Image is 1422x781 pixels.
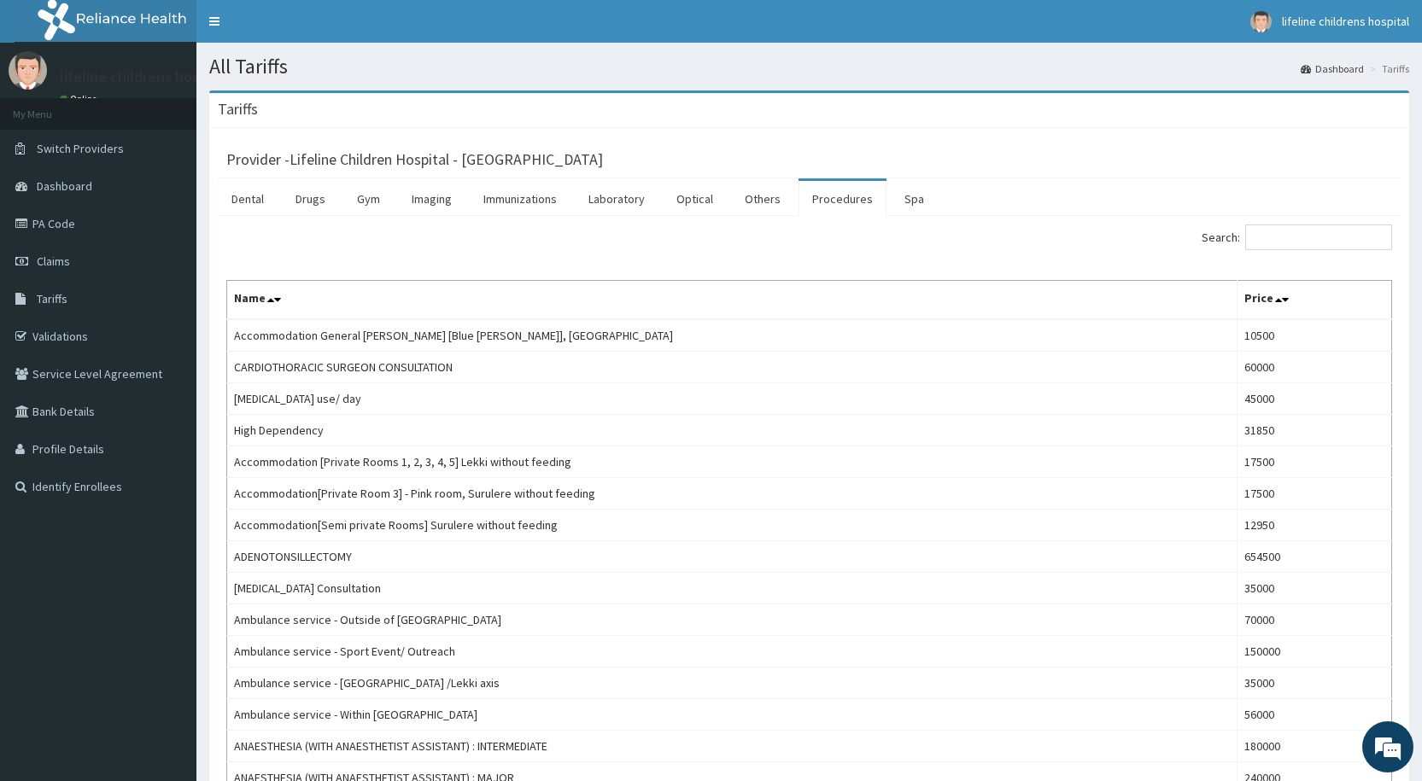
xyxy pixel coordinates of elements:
[1238,281,1392,320] th: Price
[1238,478,1392,510] td: 17500
[891,181,938,217] a: Spa
[1238,699,1392,731] td: 56000
[1238,731,1392,762] td: 180000
[1238,383,1392,415] td: 45000
[1238,604,1392,636] td: 70000
[663,181,727,217] a: Optical
[227,636,1238,667] td: Ambulance service - Sport Event/ Outreach
[227,699,1238,731] td: Ambulance service - Within [GEOGRAPHIC_DATA]
[799,181,887,217] a: Procedures
[227,446,1238,478] td: Accommodation [Private Rooms 1, 2, 3, 4, 5] Lekki without feeding
[218,102,258,117] h3: Tariffs
[37,141,124,156] span: Switch Providers
[209,55,1409,78] h1: All Tariffs
[1238,573,1392,604] td: 35000
[60,69,230,85] p: lifeline childrens hospital
[343,181,394,217] a: Gym
[1366,61,1409,76] li: Tariffs
[1238,415,1392,446] td: 31850
[1238,319,1392,352] td: 10500
[1238,510,1392,541] td: 12950
[227,510,1238,541] td: Accommodation[Semi private Rooms] Surulere without feeding
[1301,61,1364,76] a: Dashboard
[1282,14,1409,29] span: lifeline childrens hospital
[1202,224,1392,250] label: Search:
[1238,446,1392,478] td: 17500
[227,478,1238,510] td: Accommodation[Private Room 3] - Pink room, Surulere without feeding
[227,731,1238,762] td: ANAESTHESIA (WITH ANAESTHETIST ASSISTANT) : INTERMEDIATE
[227,573,1238,604] td: [MEDICAL_DATA] Consultation
[226,152,603,167] h3: Provider - Lifeline Children Hospital - [GEOGRAPHIC_DATA]
[227,383,1238,415] td: [MEDICAL_DATA] use/ day
[227,604,1238,636] td: Ambulance service - Outside of [GEOGRAPHIC_DATA]
[37,254,70,269] span: Claims
[1238,541,1392,573] td: 654500
[1238,352,1392,383] td: 60000
[1245,224,1392,250] input: Search:
[1250,11,1272,32] img: User Image
[227,541,1238,573] td: ADENOTONSILLECTOMY
[470,181,571,217] a: Immunizations
[9,51,47,90] img: User Image
[227,667,1238,699] td: Ambulance service - [GEOGRAPHIC_DATA] /Lekki axis
[575,181,658,217] a: Laboratory
[37,178,92,194] span: Dashboard
[1238,636,1392,667] td: 150000
[227,319,1238,352] td: Accommodation General [PERSON_NAME] [Blue [PERSON_NAME]], [GEOGRAPHIC_DATA]
[37,291,67,306] span: Tariffs
[1238,667,1392,699] td: 35000
[218,181,278,217] a: Dental
[60,93,101,105] a: Online
[282,181,339,217] a: Drugs
[731,181,794,217] a: Others
[227,415,1238,446] td: High Dependency
[227,281,1238,320] th: Name
[227,352,1238,383] td: CARDIOTHORACIC SURGEON CONSULTATION
[398,181,465,217] a: Imaging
